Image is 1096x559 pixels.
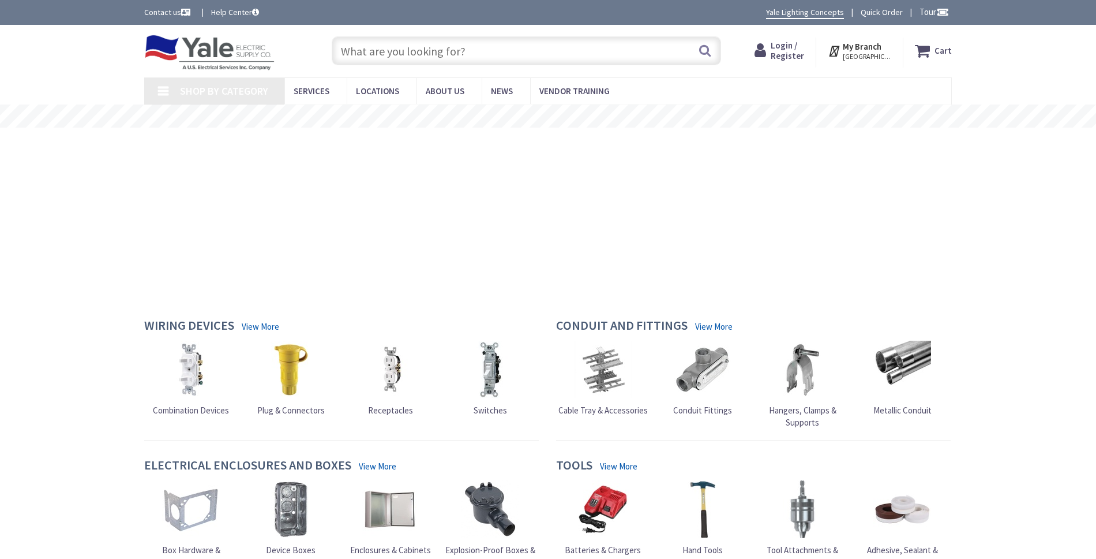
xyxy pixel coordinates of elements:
a: Help Center [211,6,259,18]
img: Metallic Conduit [873,341,931,398]
a: View More [242,321,279,333]
span: Conduit Fittings [673,405,732,416]
span: Metallic Conduit [873,405,932,416]
span: Vendor Training [539,85,610,96]
span: Batteries & Chargers [565,545,641,556]
img: Receptacles [362,341,419,398]
div: My Branch [GEOGRAPHIC_DATA], [GEOGRAPHIC_DATA] [828,40,892,61]
a: Batteries & Chargers Batteries & Chargers [565,480,641,556]
a: Contact us [144,6,193,18]
span: About Us [426,85,464,96]
img: Conduit Fittings [674,341,731,398]
img: Adhesive, Sealant & Tapes [873,480,931,538]
a: Combination Devices Combination Devices [153,341,229,416]
a: View More [600,460,637,472]
a: Yale Lighting Concepts [766,6,844,19]
a: Plug & Connectors Plug & Connectors [257,341,325,416]
span: Hand Tools [682,545,723,556]
img: Box Hardware & Accessories [162,480,220,538]
img: Hangers, Clamps & Supports [774,341,831,398]
img: Tool Attachments & Accessories [774,480,831,538]
span: Services [294,85,329,96]
a: Conduit Fittings Conduit Fittings [673,341,732,416]
span: [GEOGRAPHIC_DATA], [GEOGRAPHIC_DATA] [843,52,892,61]
span: Login / Register [771,40,804,61]
a: Quick Order [861,6,903,18]
h4: Conduit and Fittings [556,318,688,335]
a: Cable Tray & Accessories Cable Tray & Accessories [558,341,648,416]
span: Switches [474,405,507,416]
h4: Electrical Enclosures and Boxes [144,458,351,475]
span: Tour [919,6,949,17]
span: Device Boxes [266,545,316,556]
span: Hangers, Clamps & Supports [769,405,836,428]
a: Metallic Conduit Metallic Conduit [873,341,932,416]
img: Switches [461,341,519,398]
span: Shop By Category [180,84,268,98]
a: View More [695,321,733,333]
a: Hand Tools Hand Tools [674,480,731,556]
strong: Cart [934,40,952,61]
img: Enclosures & Cabinets [362,480,419,538]
span: Receptacles [368,405,413,416]
img: Device Boxes [262,480,320,538]
input: What are you looking for? [332,36,721,65]
span: Locations [356,85,399,96]
img: Plug & Connectors [262,341,320,398]
a: View More [359,460,396,472]
h4: Tools [556,458,592,475]
a: Cart [915,40,952,61]
img: Batteries & Chargers [574,480,632,538]
img: Cable Tray & Accessories [574,341,632,398]
img: Hand Tools [674,480,731,538]
img: Explosion-Proof Boxes & Accessories [461,480,519,538]
a: Enclosures & Cabinets Enclosures & Cabinets [350,480,431,556]
span: Combination Devices [153,405,229,416]
span: Plug & Connectors [257,405,325,416]
a: Receptacles Receptacles [362,341,419,416]
a: Device Boxes Device Boxes [262,480,320,556]
a: Switches Switches [461,341,519,416]
span: Cable Tray & Accessories [558,405,648,416]
h4: Wiring Devices [144,318,234,335]
strong: My Branch [843,41,881,52]
img: Yale Electric Supply Co. [144,35,275,70]
a: Login / Register [755,40,804,61]
a: Hangers, Clamps & Supports Hangers, Clamps & Supports [755,341,850,429]
span: Enclosures & Cabinets [350,545,431,556]
img: Combination Devices [162,341,220,398]
span: News [491,85,513,96]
